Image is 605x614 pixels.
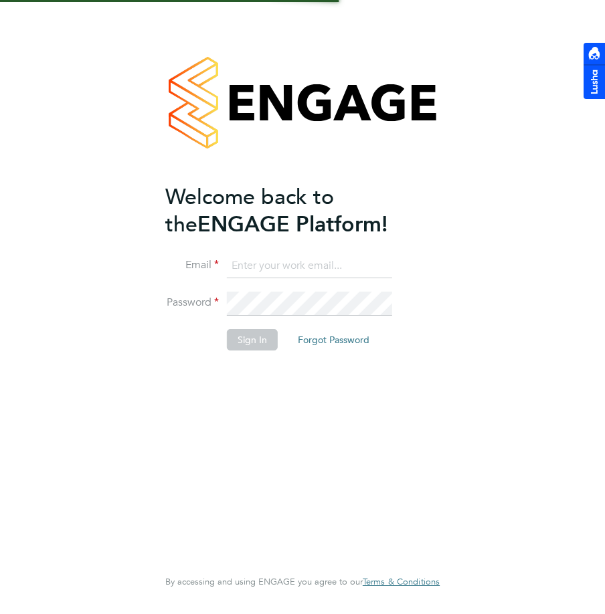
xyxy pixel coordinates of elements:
input: Enter your work email... [227,254,392,278]
a: Terms & Conditions [363,577,440,587]
span: Welcome back to the [165,184,334,237]
span: By accessing and using ENGAGE you agree to our [165,576,440,587]
span: Terms & Conditions [363,576,440,587]
button: Sign In [227,329,278,350]
label: Password [165,296,219,310]
h2: ENGAGE Platform! [165,183,426,238]
label: Email [165,258,219,272]
button: Forgot Password [287,329,380,350]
